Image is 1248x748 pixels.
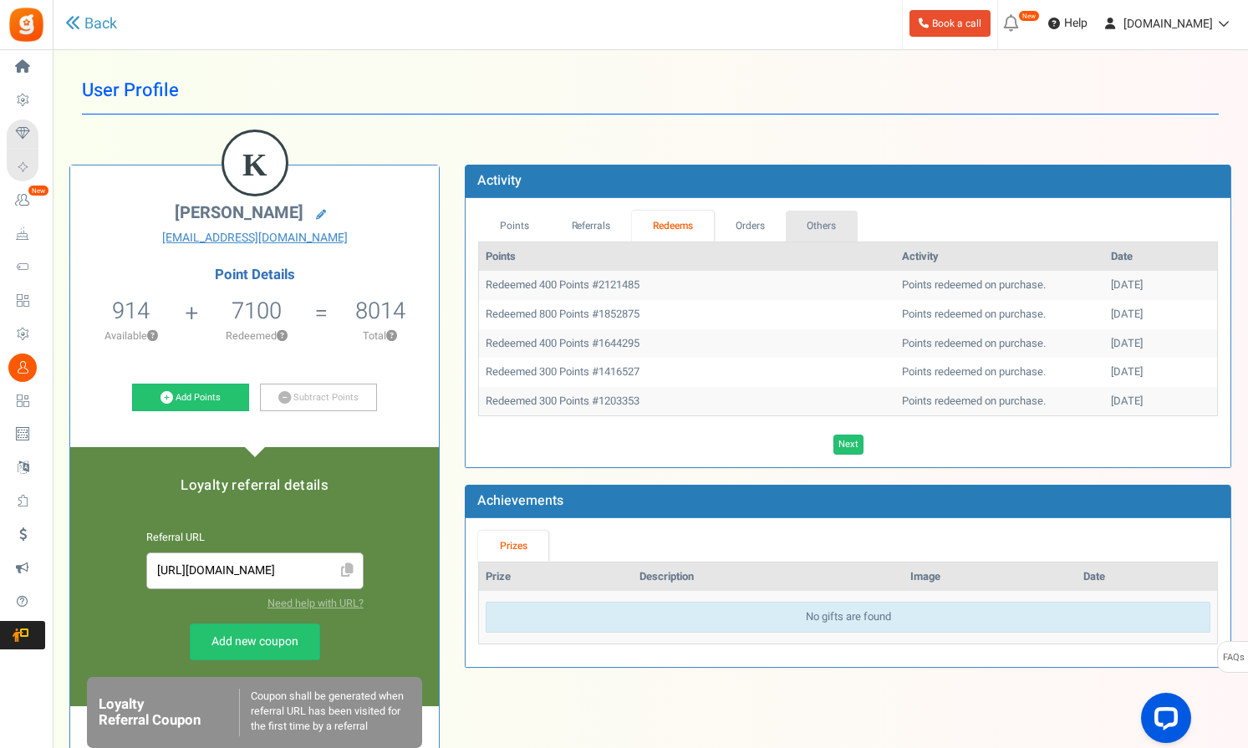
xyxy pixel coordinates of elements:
[1060,15,1088,32] span: Help
[8,6,45,43] img: Gratisfaction
[479,358,895,387] td: Redeemed 300 Points #1416527
[190,623,320,660] a: Add new coupon
[479,271,895,300] td: Redeemed 400 Points #2121485
[28,185,49,196] em: New
[479,329,895,359] td: Redeemed 400 Points #1644295
[146,532,364,544] h6: Referral URL
[1104,242,1217,272] th: Date
[239,689,410,736] div: Coupon shall be generated when referral URL has been visited for the first time by a referral
[479,387,895,416] td: Redeemed 300 Points #1203353
[477,170,522,191] b: Activity
[1018,10,1040,22] em: New
[147,331,158,342] button: ?
[895,242,1104,272] th: Activity
[895,387,1104,416] td: Points redeemed on purchase.
[277,331,288,342] button: ?
[833,435,863,455] a: Next
[175,201,303,225] span: [PERSON_NAME]
[477,491,563,511] b: Achievements
[112,294,150,328] span: 914
[82,67,1219,114] h1: User Profile
[1077,562,1217,592] th: Date
[1042,10,1094,37] a: Help
[1104,271,1217,300] td: [DATE]
[895,358,1104,387] td: Points redeemed on purchase.
[479,562,633,592] th: Prize
[479,242,895,272] th: Points
[83,230,426,247] a: [EMAIL_ADDRESS][DOMAIN_NAME]
[909,10,991,37] a: Book a call
[87,478,422,493] h5: Loyalty referral details
[486,602,1210,633] div: No gifts are found
[260,384,377,412] a: Subtract Points
[232,298,282,323] h5: 7100
[478,211,550,242] a: Points
[200,328,313,343] p: Redeemed
[1104,329,1217,359] td: [DATE]
[334,557,361,586] span: Click to Copy
[224,132,286,197] figcaption: K
[79,328,183,343] p: Available
[895,329,1104,359] td: Points redeemed on purchase.
[132,384,249,412] a: Add Points
[479,300,895,329] td: Redeemed 800 Points #1852875
[478,531,548,562] a: Prizes
[714,211,786,242] a: Orders
[99,697,239,728] h6: Loyalty Referral Coupon
[267,596,364,611] a: Need help with URL?
[386,331,397,342] button: ?
[550,211,632,242] a: Referrals
[1104,358,1217,387] td: [DATE]
[1104,387,1217,416] td: [DATE]
[7,186,45,215] a: New
[895,300,1104,329] td: Points redeemed on purchase.
[632,211,715,242] a: Redeems
[895,271,1104,300] td: Points redeemed on purchase.
[1222,642,1245,674] span: FAQs
[70,267,439,282] h4: Point Details
[904,562,1077,592] th: Image
[633,562,904,592] th: Description
[355,298,405,323] h5: 8014
[1104,300,1217,329] td: [DATE]
[786,211,858,242] a: Others
[329,328,430,343] p: Total
[1123,15,1213,33] span: [DOMAIN_NAME]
